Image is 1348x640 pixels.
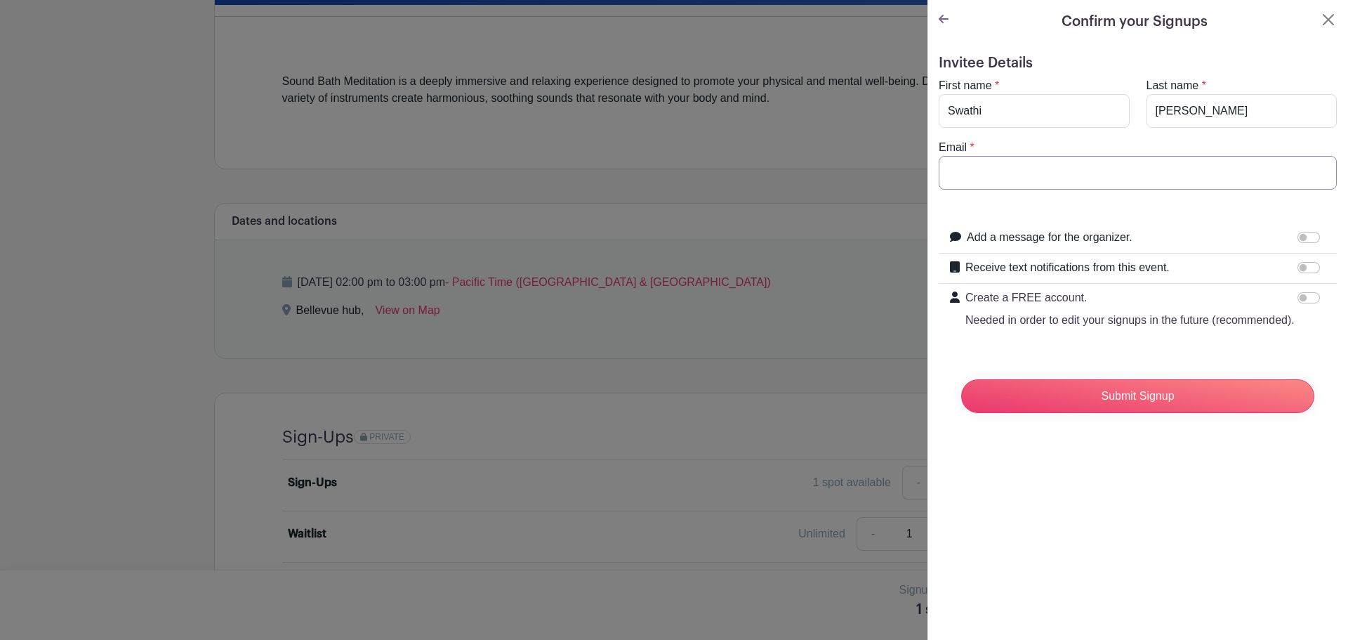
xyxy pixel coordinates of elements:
label: Add a message for the organizer. [967,229,1132,246]
h5: Invitee Details [939,55,1337,72]
label: Receive text notifications from this event. [965,259,1170,276]
label: First name [939,77,992,94]
h5: Confirm your Signups [1062,11,1208,32]
label: Last name [1147,77,1199,94]
input: Submit Signup [961,379,1314,413]
p: Needed in order to edit your signups in the future (recommended). [965,312,1295,329]
label: Email [939,139,967,156]
button: Close [1320,11,1337,28]
p: Create a FREE account. [965,289,1295,306]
